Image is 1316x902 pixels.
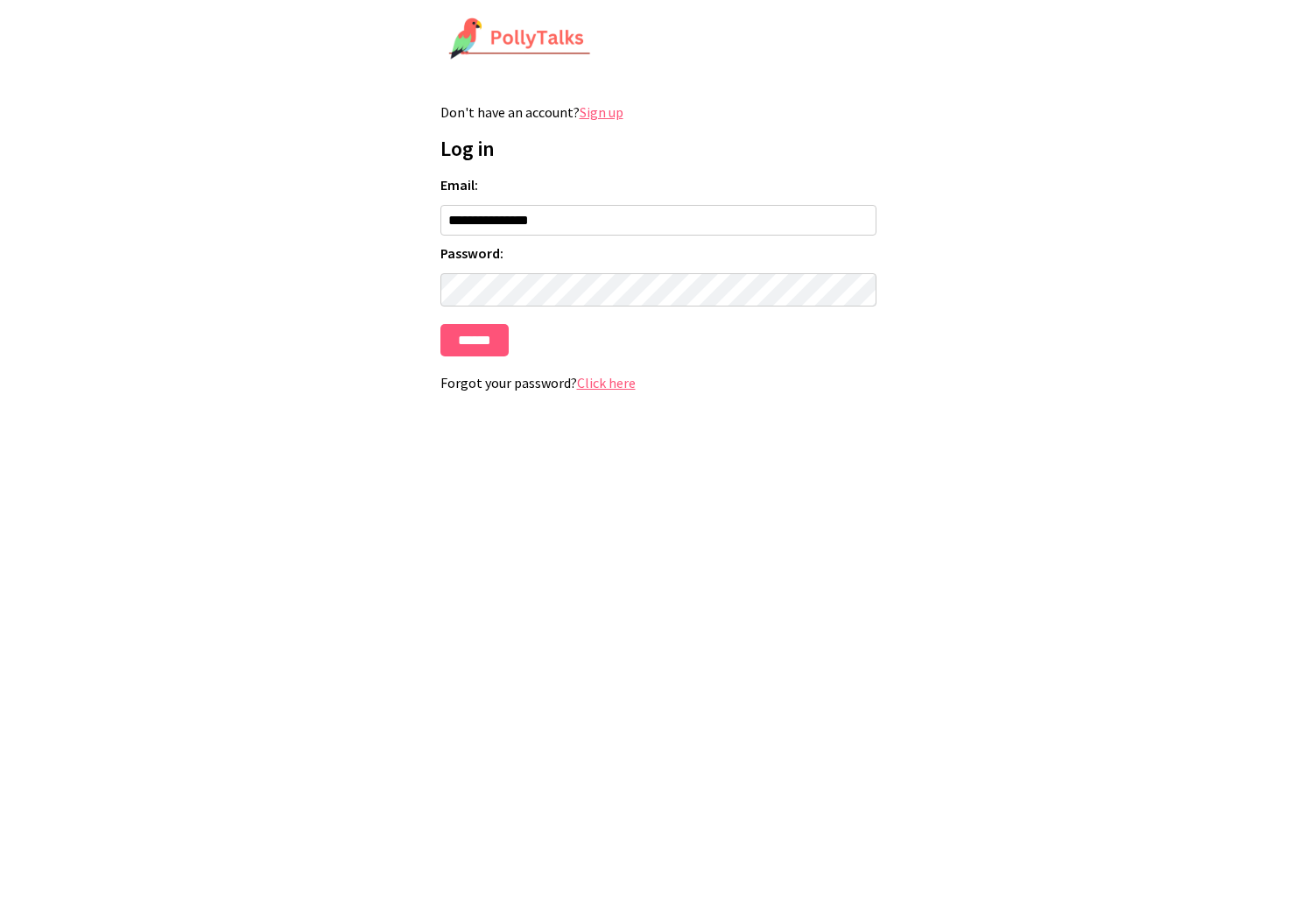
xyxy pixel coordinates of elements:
label: Email: [440,176,876,194]
img: PollyTalks Logo [448,18,592,61]
p: Forgot your password? [440,374,876,391]
p: Don't have an account? [440,103,876,121]
label: Password: [440,244,876,262]
a: Sign up [580,103,623,121]
h1: Log in [440,135,876,162]
a: Click here [577,374,636,391]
